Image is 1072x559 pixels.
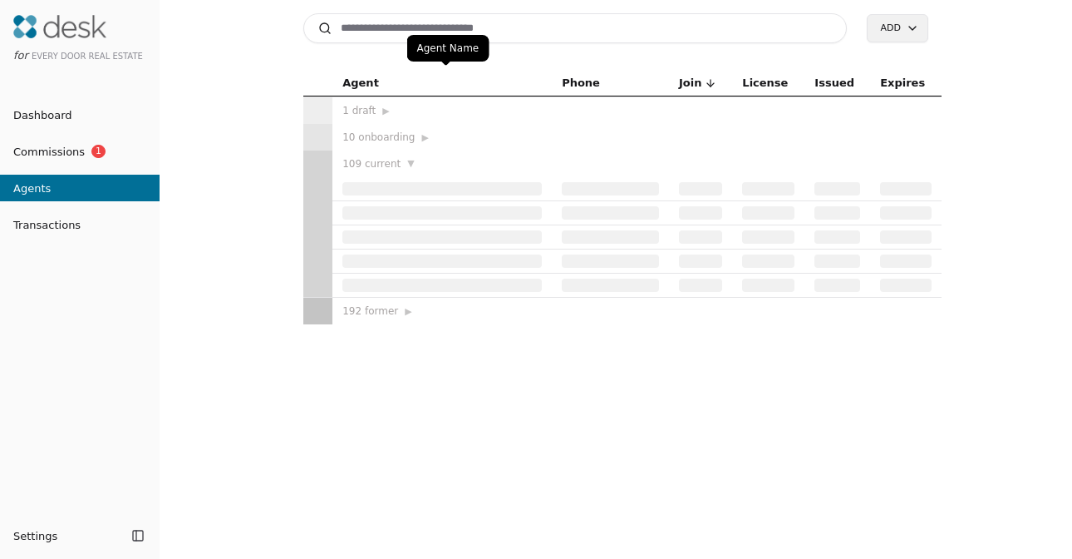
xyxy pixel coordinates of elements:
span: License [742,74,788,92]
span: Phone [562,74,600,92]
div: 1 draft [342,102,542,119]
span: Issued [814,74,854,92]
span: Agent [342,74,379,92]
span: 1 [91,145,106,158]
span: ▶ [421,131,428,146]
div: Agent Name [407,35,489,62]
span: Every Door Real Estate [32,52,143,61]
span: 109 current [342,156,401,172]
img: Desk [13,15,106,38]
span: for [13,49,28,62]
button: Add [867,14,928,42]
div: 192 former [342,303,542,319]
span: ▼ [407,156,414,171]
span: ▶ [405,304,411,319]
span: ▶ [382,104,389,119]
button: Settings [7,522,126,549]
span: Join [679,74,701,92]
span: Settings [13,527,57,545]
div: 10 onboarding [342,129,542,146]
span: Expires [880,74,925,92]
